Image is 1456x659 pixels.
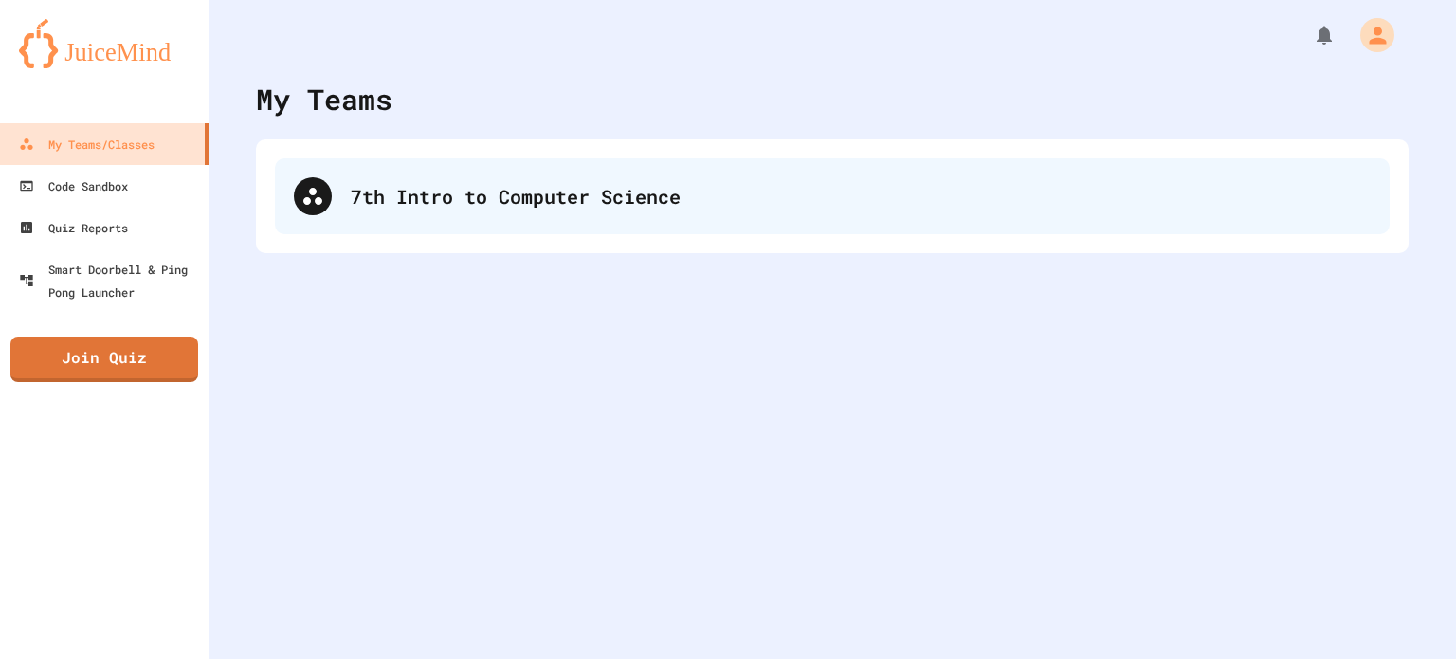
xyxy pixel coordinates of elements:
div: Code Sandbox [19,174,128,197]
div: Quiz Reports [19,216,128,239]
div: 7th Intro to Computer Science [275,158,1390,234]
div: My Teams/Classes [19,133,155,156]
div: My Account [1340,13,1399,57]
div: 7th Intro to Computer Science [351,182,1371,211]
div: My Notifications [1278,19,1340,51]
img: logo-orange.svg [19,19,190,68]
div: My Teams [256,78,392,120]
div: Smart Doorbell & Ping Pong Launcher [19,258,201,303]
a: Join Quiz [10,337,198,382]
